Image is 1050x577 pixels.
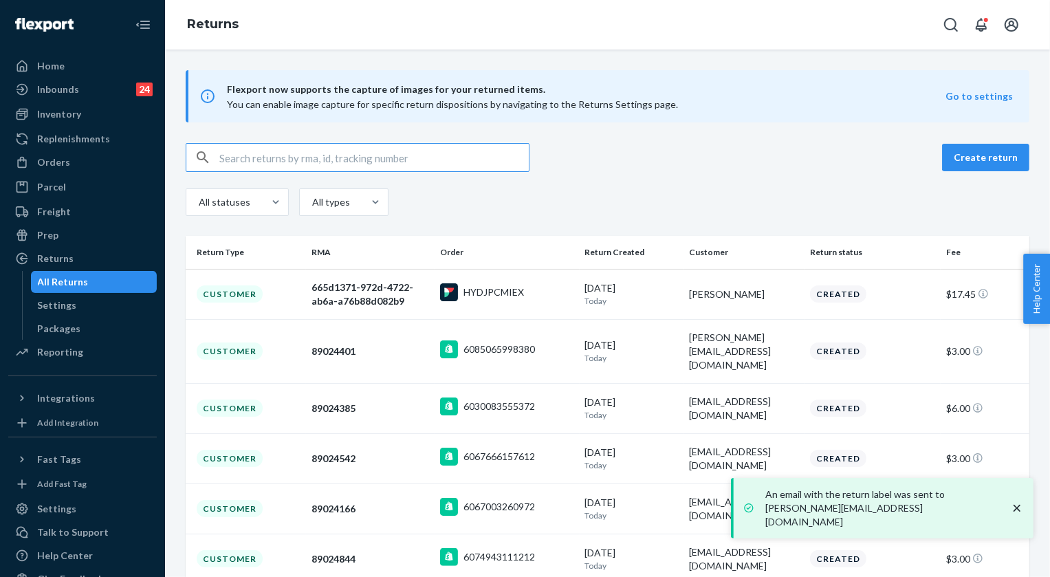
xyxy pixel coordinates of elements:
a: Replenishments [8,128,157,150]
div: Parcel [37,180,66,194]
td: $6.00 [941,383,1029,433]
div: 89024542 [311,452,429,466]
button: Integrations [8,387,157,409]
div: Settings [37,502,76,516]
div: Prep [37,228,58,242]
a: Inbounds24 [8,78,157,100]
a: Returns [8,248,157,270]
td: $3.00 [941,319,1029,383]
div: Help Center [37,549,93,563]
div: Customer [197,500,263,517]
div: Customer [197,285,263,303]
a: Prep [8,224,157,246]
p: Today [585,560,679,571]
div: [PERSON_NAME] [689,287,798,301]
p: An email with the return label was sent to [PERSON_NAME][EMAIL_ADDRESS][DOMAIN_NAME] [765,488,996,529]
div: All types [312,195,348,209]
a: Settings [31,294,157,316]
div: Talk to Support [37,525,109,539]
div: [DATE] [585,338,679,364]
p: Today [585,295,679,307]
div: All Returns [38,275,89,289]
div: Freight [37,205,71,219]
div: Created [810,400,866,417]
div: Home [37,59,65,73]
div: 6030083555372 [463,400,535,413]
div: 6067666157612 [463,450,535,464]
div: Created [810,342,866,360]
a: Talk to Support [8,521,157,543]
th: Return status [805,236,941,269]
a: Reporting [8,341,157,363]
span: You can enable image capture for specific return dispositions by navigating to the Returns Settin... [227,98,678,110]
th: Fee [941,236,1029,269]
td: $17.45 [941,269,1029,319]
th: RMA [306,236,435,269]
div: Reporting [37,345,83,359]
a: Orders [8,151,157,173]
a: All Returns [31,271,157,293]
p: Today [585,459,679,471]
div: Customer [197,342,263,360]
div: Packages [38,322,81,336]
div: Inbounds [37,83,79,96]
div: Integrations [37,391,95,405]
p: Today [585,352,679,364]
div: Customer [197,400,263,417]
div: Inventory [37,107,81,121]
p: Today [585,510,679,521]
div: 89024166 [311,502,429,516]
div: [DATE] [585,281,679,307]
div: HYDJPCMIEX [463,285,524,299]
div: [EMAIL_ADDRESS][DOMAIN_NAME] [689,495,798,523]
div: Settings [38,298,77,312]
div: Created [810,285,866,303]
div: [PERSON_NAME][EMAIL_ADDRESS][DOMAIN_NAME] [689,331,798,372]
div: 24 [136,83,153,96]
a: Packages [31,318,157,340]
th: Order [435,236,579,269]
div: Returns [37,252,74,265]
button: Close Navigation [129,11,157,39]
button: Open Search Box [937,11,965,39]
div: Created [810,550,866,567]
div: Fast Tags [37,453,81,466]
img: Flexport logo [15,18,74,32]
div: [DATE] [585,546,679,571]
button: Open notifications [967,11,995,39]
div: Customer [197,550,263,567]
ol: breadcrumbs [176,5,250,45]
input: Search returns by rma, id, tracking number [219,144,529,171]
a: Settings [8,498,157,520]
div: [EMAIL_ADDRESS][DOMAIN_NAME] [689,445,798,472]
div: Add Fast Tag [37,478,87,490]
a: Add Integration [8,415,157,431]
svg: close toast [1010,501,1024,515]
a: Help Center [8,545,157,567]
button: Open account menu [998,11,1025,39]
a: Inventory [8,103,157,125]
a: Home [8,55,157,77]
div: All statuses [199,195,248,209]
a: Add Fast Tag [8,476,157,492]
div: Orders [37,155,70,169]
div: Add Integration [37,417,98,428]
a: Freight [8,201,157,223]
div: 89024401 [311,345,429,358]
div: [DATE] [585,496,679,521]
div: Customer [197,450,263,467]
div: Replenishments [37,132,110,146]
a: Returns [187,17,239,32]
div: 665d1371-972d-4722-ab6a-a76b88d082b9 [311,281,429,308]
div: 89024844 [311,552,429,566]
div: [EMAIL_ADDRESS][DOMAIN_NAME] [689,395,798,422]
p: Today [585,409,679,421]
span: Help Center [1023,254,1050,324]
div: [DATE] [585,395,679,421]
a: Parcel [8,176,157,198]
div: 6074943111212 [463,550,535,564]
th: Customer [683,236,804,269]
button: Create return [942,144,1029,171]
span: Flexport now supports the capture of images for your returned items. [227,81,945,98]
div: 6067003260972 [463,500,535,514]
